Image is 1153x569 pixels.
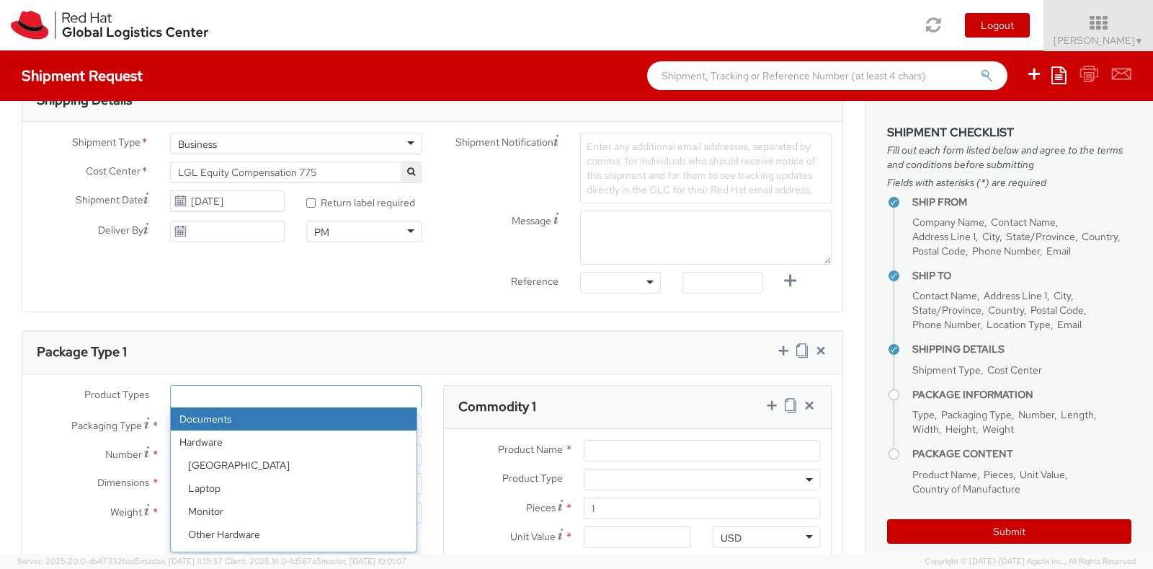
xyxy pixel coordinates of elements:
[1057,318,1082,331] span: Email
[1046,244,1071,257] span: Email
[887,126,1131,139] h3: Shipment Checklist
[510,530,556,543] span: Unit Value
[314,225,329,239] div: PM
[72,135,141,151] span: Shipment Type
[925,556,1136,568] span: Copyright © [DATE]-[DATE] Agistix Inc., All Rights Reserved
[912,363,981,376] span: Shipment Type
[37,93,132,107] h3: Shipping Details
[17,556,223,566] span: Server: 2025.20.0-db47332bad5
[1054,289,1071,302] span: City
[991,216,1056,229] span: Contact Name
[171,431,417,454] strong: Hardware
[912,449,1131,459] h4: Package Content
[987,318,1051,331] span: Location Type
[179,523,417,546] li: Other Hardware
[170,162,422,183] span: LGL Equity Compensation 775
[647,61,1007,90] input: Shipment, Tracking or Reference Number (at least 4 chars)
[982,423,1014,436] span: Weight
[502,472,563,485] span: Product Type
[1030,304,1084,317] span: Postal Code
[984,468,1013,481] span: Pieces
[945,423,976,436] span: Height
[982,230,1000,243] span: City
[526,501,556,514] span: Pieces
[71,419,142,432] span: Packaging Type
[912,304,981,317] span: State/Province
[110,506,142,519] span: Weight
[912,216,984,229] span: Company Name
[1082,230,1118,243] span: Country
[105,448,142,461] span: Number
[941,408,1012,421] span: Packaging Type
[987,363,1042,376] span: Cost Center
[178,137,217,151] div: Business
[455,135,553,150] span: Shipment Notification
[965,13,1030,38] button: Logout
[912,468,977,481] span: Product Name
[1054,34,1144,47] span: [PERSON_NAME]
[721,531,742,545] div: USD
[912,244,966,257] span: Postal Code
[988,304,1024,317] span: Country
[306,193,417,210] label: Return label required
[887,519,1131,544] button: Submit
[912,408,935,421] span: Type
[306,198,316,208] input: Return label required
[912,197,1131,208] h4: Ship From
[912,270,1131,281] h4: Ship To
[321,556,406,566] span: master, [DATE] 10:01:07
[86,164,141,180] span: Cost Center
[972,244,1040,257] span: Phone Number
[179,500,417,523] li: Monitor
[97,476,149,489] span: Dimensions
[912,482,1020,495] span: Country of Manufacture
[912,389,1131,400] h4: Package Information
[141,556,223,566] span: master, [DATE] 11:13:37
[1061,408,1094,421] span: Length
[179,546,417,569] li: Server
[22,68,143,84] h4: Shipment Request
[887,143,1131,172] span: Fill out each form listed below and agree to the terms and conditions before submitting
[511,275,558,288] span: Reference
[84,388,149,401] span: Product Types
[587,140,816,196] span: Enter any additional email addresses, separated by comma, for individuals who should receive noti...
[179,477,417,500] li: Laptop
[225,556,406,566] span: Client: 2025.18.0-fd567a5
[178,166,414,179] span: LGL Equity Compensation 775
[1006,230,1075,243] span: State/Province
[76,193,143,208] span: Shipment Date
[512,214,551,227] span: Message
[1018,408,1054,421] span: Number
[912,318,980,331] span: Phone Number
[171,407,417,431] li: Documents
[1020,468,1065,481] span: Unit Value
[887,175,1131,190] span: Fields with asterisks (*) are required
[912,344,1131,355] h4: Shipping Details
[11,11,208,40] img: rh-logistics-00dfa346123c4ec078e1.svg
[179,454,417,477] li: [GEOGRAPHIC_DATA]
[98,223,143,238] span: Deliver By
[912,423,939,436] span: Width
[458,400,536,414] h3: Commodity 1
[1135,35,1144,47] span: ▼
[37,345,127,359] h3: Package Type 1
[912,289,977,302] span: Contact Name
[984,289,1047,302] span: Address Line 1
[498,443,563,456] span: Product Name
[912,230,976,243] span: Address Line 1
